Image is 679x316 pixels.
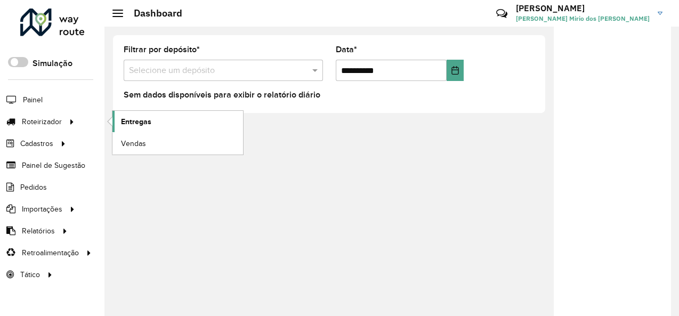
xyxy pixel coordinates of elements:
span: Vendas [121,138,146,149]
span: Painel de Sugestão [22,160,85,171]
h2: Dashboard [123,7,182,19]
span: Cadastros [20,138,53,149]
span: Painel [23,94,43,106]
span: Roteirizador [22,116,62,127]
button: Choose Date [447,60,464,81]
label: Filtrar por depósito [124,43,200,56]
span: [PERSON_NAME] Mirio dos [PERSON_NAME] [516,14,650,23]
label: Sem dados disponíveis para exibir o relatório diário [124,88,320,101]
span: Pedidos [20,182,47,193]
a: Entregas [112,111,243,132]
label: Simulação [33,57,72,70]
a: Contato Rápido [490,2,513,25]
h3: [PERSON_NAME] [516,3,650,13]
span: Importações [22,204,62,215]
label: Data [336,43,357,56]
span: Tático [20,269,40,280]
span: Retroalimentação [22,247,79,258]
span: Relatórios [22,225,55,237]
span: Entregas [121,116,151,127]
a: Vendas [112,133,243,154]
